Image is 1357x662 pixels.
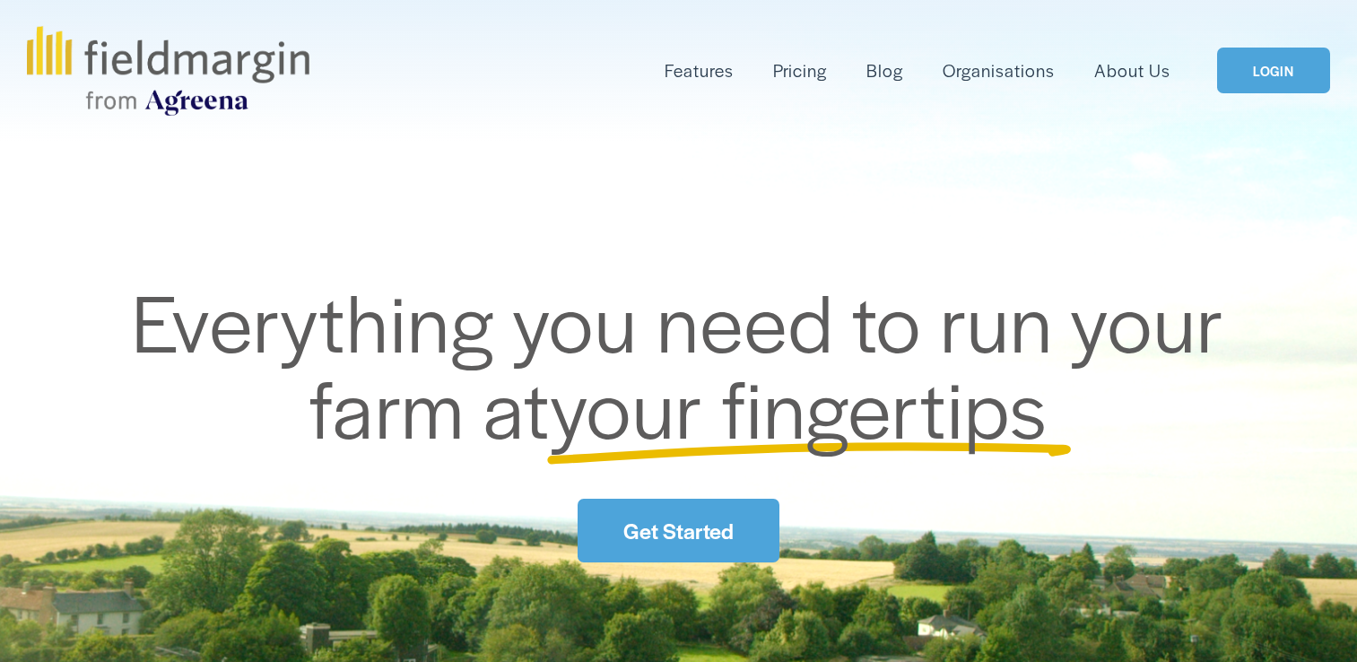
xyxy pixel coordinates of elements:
a: LOGIN [1217,48,1330,93]
a: Blog [866,56,903,85]
a: folder dropdown [665,56,734,85]
a: About Us [1094,56,1170,85]
a: Organisations [943,56,1055,85]
a: Get Started [578,499,779,562]
img: fieldmargin.com [27,26,309,116]
a: Pricing [773,56,827,85]
span: your fingertips [550,350,1048,462]
span: Features [665,57,734,83]
span: Everything you need to run your farm at [132,264,1243,462]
